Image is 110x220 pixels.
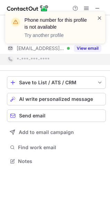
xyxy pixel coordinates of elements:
header: Phone number for this profile is not available [25,17,88,30]
img: warning [10,17,21,28]
button: Send email [7,109,106,122]
span: Find work email [18,144,103,151]
button: Notes [7,156,106,166]
span: Add to email campaign [19,130,74,135]
p: Try another profile [25,32,88,39]
div: Save to List / ATS / CRM [19,80,94,85]
button: AI write personalized message [7,93,106,105]
span: AI write personalized message [19,96,93,102]
span: Notes [18,158,103,164]
span: Send email [19,113,45,118]
img: ContactOut v5.3.10 [7,4,49,12]
button: Find work email [7,143,106,152]
button: save-profile-one-click [7,76,106,89]
button: Add to email campaign [7,126,106,138]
